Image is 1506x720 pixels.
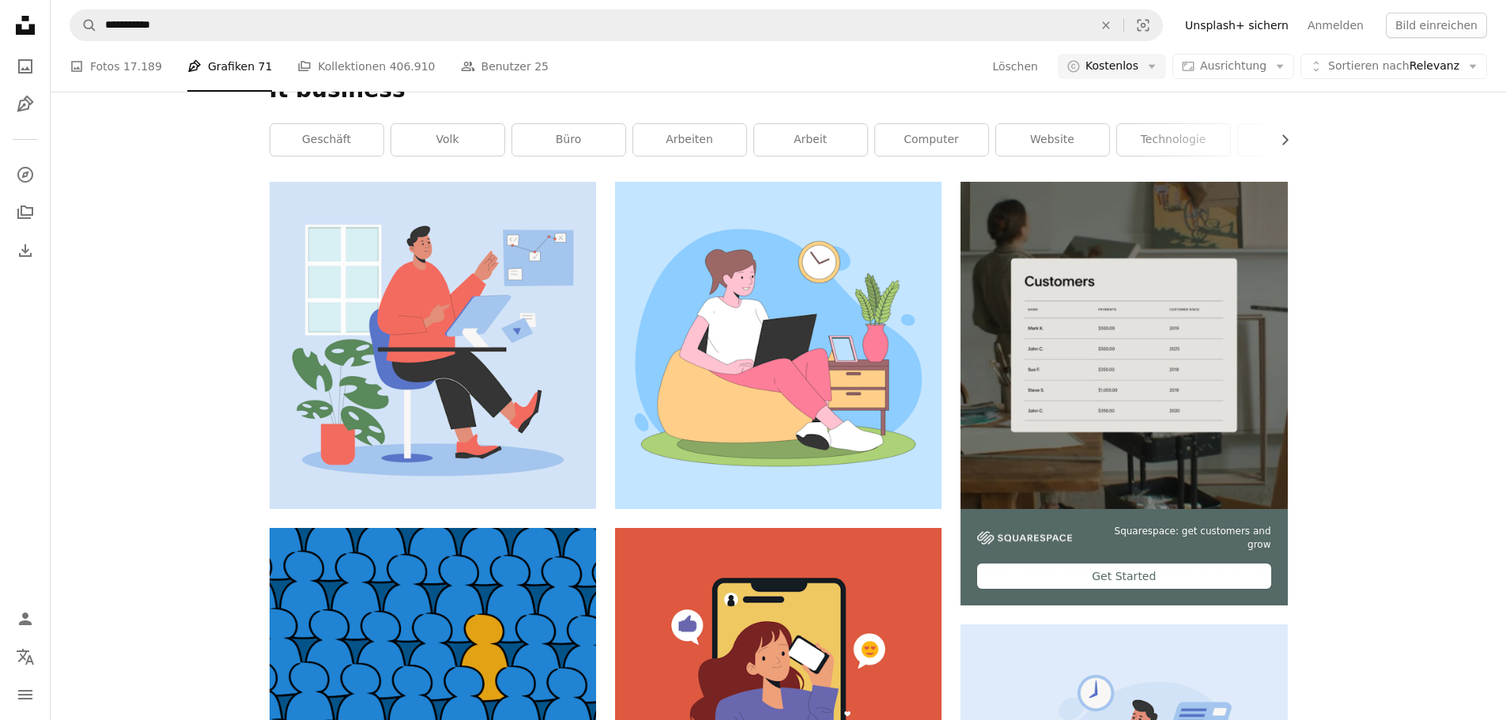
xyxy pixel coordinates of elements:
[1085,58,1138,74] span: Kostenlos
[297,41,435,92] a: Kollektionen 406.910
[633,124,746,156] a: Arbeiten
[961,182,1287,508] img: file-1747939376688-baf9a4a454ffimage
[70,10,97,40] button: Unsplash suchen
[875,124,988,156] a: Computer
[1172,54,1294,79] button: Ausrichtung
[615,338,942,352] a: Frau, die an einem Laptop arbeitet, während sie auf einem Sitzsack sitzt.
[1091,525,1270,552] span: Squarespace: get customers and grow
[615,684,942,698] a: Frau am Telefon mit Social-Media-Symbolen.
[512,124,625,156] a: Büro
[1270,124,1288,156] button: Liste nach rechts verschieben
[270,651,596,665] a: Eine Person sticht aus der Menge heraus.
[977,531,1072,545] img: file-1747939142011-51e5cc87e3c9
[615,182,942,508] img: Frau, die an einem Laptop arbeitet, während sie auf einem Sitzsack sitzt.
[1089,10,1123,40] button: Löschen
[754,124,867,156] a: Arbeit
[1386,13,1487,38] button: Bild einreichen
[1300,54,1487,79] button: Sortieren nachRelevanz
[534,58,549,75] span: 25
[9,603,41,635] a: Anmelden / Registrieren
[9,9,41,44] a: Startseite — Unsplash
[390,58,436,75] span: 406.910
[461,41,549,92] a: Benutzer 25
[991,54,1038,79] button: Löschen
[70,41,162,92] a: Fotos 17.189
[270,124,383,156] a: Geschäft
[1124,10,1162,40] button: Visuelle Suche
[270,182,596,508] img: Mann arbeitet am Schreibtisch mit Computer und Whiteboard.
[1328,58,1459,74] span: Relevanz
[1328,59,1410,72] span: Sortieren nach
[996,124,1109,156] a: Website
[1058,54,1166,79] button: Kostenlos
[1176,13,1298,38] a: Unsplash+ sichern
[1117,124,1230,156] a: Technologie
[9,641,41,673] button: Sprache
[1238,124,1351,156] a: drinnen
[9,679,41,711] button: Menü
[9,89,41,120] a: Grafiken
[1200,59,1266,72] span: Ausrichtung
[9,197,41,228] a: Kollektionen
[9,51,41,82] a: Fotos
[123,58,162,75] span: 17.189
[270,338,596,352] a: Mann arbeitet am Schreibtisch mit Computer und Whiteboard.
[961,182,1287,605] a: Squarespace: get customers and growGet Started
[9,235,41,266] a: Bisherige Downloads
[9,159,41,190] a: Entdecken
[1298,13,1373,38] a: Anmelden
[391,124,504,156] a: Volk
[70,9,1163,41] form: Finden Sie Bildmaterial auf der ganzen Webseite
[977,564,1270,589] div: Get Started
